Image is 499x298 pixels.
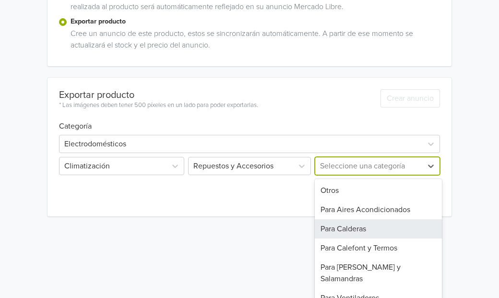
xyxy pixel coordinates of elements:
[315,238,442,258] div: Para Calefont y Termos
[59,89,258,101] div: Exportar producto
[67,28,440,55] div: Cree un anuncio de este producto, estos se sincronizarán automáticamente. A partir de ese momento...
[315,258,442,288] div: Para [PERSON_NAME] y Salamandras
[71,16,440,27] label: Exportar producto
[315,181,442,200] div: Otros
[380,89,440,107] button: Crear anuncio
[59,110,440,131] h6: Categoría
[315,200,442,219] div: Para Aires Acondicionados
[315,219,442,238] div: Para Calderas
[59,101,258,110] div: * Las imágenes deben tener 500 píxeles en un lado para poder exportarlas.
